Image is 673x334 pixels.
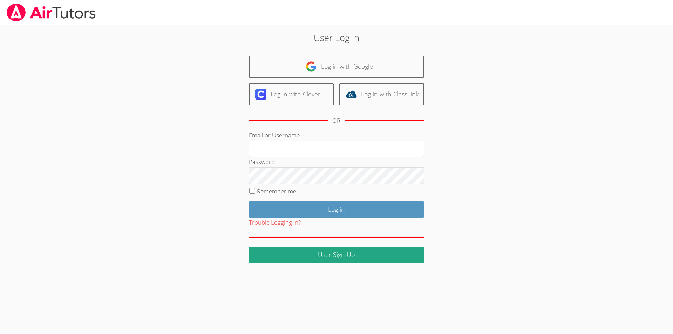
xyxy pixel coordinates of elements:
a: Log in with Clever [249,83,334,105]
div: OR [332,116,340,126]
a: User Sign Up [249,247,424,263]
label: Remember me [257,187,296,195]
a: Log in with Google [249,56,424,78]
img: clever-logo-6eab21bc6e7a338710f1a6ff85c0baf02591cd810cc4098c63d3a4b26e2feb20.svg [255,89,266,100]
input: Log in [249,201,424,218]
h2: User Log in [155,31,518,44]
label: Password [249,158,275,166]
img: airtutors_banner-c4298cdbf04f3fff15de1276eac7730deb9818008684d7c2e4769d2f7ddbe033.png [6,4,96,21]
label: Email or Username [249,131,300,139]
a: Log in with ClassLink [339,83,424,105]
img: classlink-logo-d6bb404cc1216ec64c9a2012d9dc4662098be43eaf13dc465df04b49fa7ab582.svg [346,89,357,100]
img: google-logo-50288ca7cdecda66e5e0955fdab243c47b7ad437acaf1139b6f446037453330a.svg [306,61,317,72]
button: Trouble Logging In? [249,218,301,228]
